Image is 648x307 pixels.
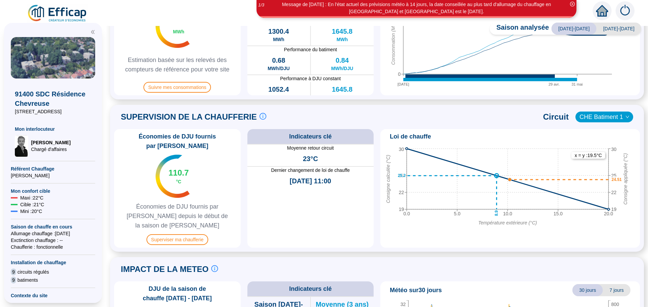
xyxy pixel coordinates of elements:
span: Météo sur 30 jours [390,285,442,295]
span: Mini : 20 °C [20,208,42,215]
span: [PERSON_NAME] [11,172,95,179]
span: 0.84 [335,56,349,65]
tspan: 25 [611,173,617,178]
span: MWh [273,94,284,101]
text: 25.2 [398,173,406,178]
tspan: 31 mai [571,82,583,86]
span: [DATE]-[DATE] [551,23,596,35]
span: 91400 SDC Résidence Chevreuse [15,89,91,108]
span: Contexte du site [11,292,95,299]
span: 1052.4 [268,85,289,94]
tspan: 32 [400,302,406,307]
tspan: 30 [611,147,617,152]
span: [DATE] 11:00 [290,176,331,186]
tspan: [DATE] [398,82,409,86]
span: Circuit [543,112,569,122]
span: down [625,115,629,119]
span: [PERSON_NAME] [31,139,71,146]
span: 23°C [303,154,318,163]
span: Loi de chauffe [390,132,431,141]
span: Chaufferie : fonctionnelle [11,244,95,250]
tspan: 800 [611,302,619,307]
span: Mon interlocuteur [15,126,91,132]
span: °C [176,178,181,185]
span: MWh/DJU [331,65,353,72]
span: [STREET_ADDRESS] [15,108,91,115]
span: 30 jours [572,284,603,296]
tspan: Température extérieure (°C) [478,220,537,225]
span: MWh/DJU [268,65,290,72]
span: [DATE]-[DATE] [596,23,641,35]
span: close-circle [570,2,575,6]
span: Saison de chauffe en cours [11,223,95,230]
tspan: 22 [399,190,404,195]
span: Saison analysée [490,23,549,35]
tspan: Consigne appliquée (°C) [623,153,628,205]
span: CHE Batiment 1 [579,112,629,122]
tspan: Consommation (MWh) [390,18,396,65]
span: MWh [336,94,348,101]
img: efficap energie logo [27,4,88,23]
i: 1 / 3 [258,2,264,7]
span: home [596,5,608,17]
span: 1645.8 [332,27,352,36]
span: 0.68 [272,56,285,65]
tspan: 5.0 [454,211,461,216]
span: Référent Chauffage [11,165,95,172]
span: Maxi : 22 °C [20,194,44,201]
text: 8.9 [494,210,499,216]
span: Suivre mes consommations [143,82,211,93]
span: circuits régulés [18,269,49,275]
tspan: 10.0 [503,211,512,216]
tspan: 22 [611,190,617,195]
img: alerts [616,1,634,20]
span: batiments [18,277,38,283]
span: Installation de chauffage [11,259,95,266]
span: Moyenne retour circuit [247,145,374,151]
span: 7 jours [603,284,630,296]
img: indicateur températures [156,155,190,198]
tspan: 0 [398,71,401,77]
span: Allumage chauffage : [DATE] [11,230,95,237]
span: Estimation basée sur les relevés des compteurs de référence pour votre site [117,55,238,74]
tspan: 0.0 [403,211,410,216]
span: DJU de la saison de chauffe [DATE] - [DATE] [117,284,238,303]
span: Mon confort cible [11,188,95,194]
span: 1645.8 [332,85,352,94]
span: Indicateurs clé [289,132,332,141]
span: Cible : 21 °C [20,201,44,208]
text: 24.51 [612,177,622,182]
span: Chargé d'affaires [31,146,71,153]
span: info-circle [211,265,218,272]
span: double-left [90,30,95,34]
div: Message de [DATE] : En l'état actuel des prévisions météo à 14 jours, la date conseillée au plus ... [258,1,575,15]
span: MWh [173,28,184,35]
span: info-circle [260,113,266,120]
span: Performance du batiment [247,46,374,53]
tspan: 15.0 [553,211,563,216]
span: Superviser ma chaufferie [146,234,208,245]
span: IMPACT DE LA METEO [121,264,209,275]
span: 9 [11,269,16,275]
tspan: Consigne calculée (°C) [385,155,391,203]
text: x = y : 19.5 °C [575,153,602,158]
img: Chargé d'affaires [15,135,28,157]
span: Indicateurs clé [289,284,332,294]
span: 110.7 [168,167,189,178]
span: Performance à DJU constant [247,75,374,82]
span: Économies de DJU fournis par [PERSON_NAME] depuis le début de la saison de [PERSON_NAME] [117,202,238,230]
span: Dernier changement de loi de chauffe [247,167,374,174]
tspan: 29 avr. [548,82,560,86]
span: MWh [273,36,284,43]
tspan: 19 [399,207,404,212]
span: 1300.4 [268,27,289,36]
span: SUPERVISION DE LA CHAUFFERIE [121,112,257,122]
span: MWh [336,36,348,43]
img: indicateur températures [156,5,190,48]
span: Économies de DJU fournis par [PERSON_NAME] [117,132,238,151]
span: 9 [11,277,16,283]
span: Exctinction chauffage : -- [11,237,95,244]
